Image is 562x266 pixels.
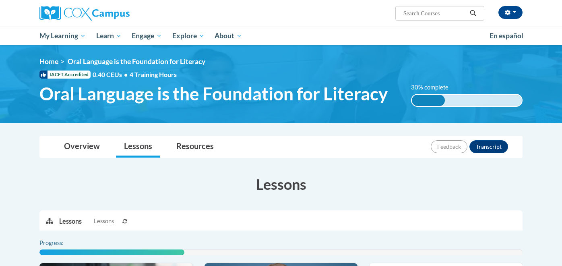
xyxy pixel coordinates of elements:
a: Engage [126,27,167,45]
a: Resources [168,136,222,158]
img: Cox Campus [39,6,130,21]
button: Feedback [431,140,467,153]
button: Transcript [469,140,508,153]
a: Overview [56,136,108,158]
a: My Learning [34,27,91,45]
span: Oral Language is the Foundation for Literacy [68,57,205,66]
span: Learn [96,31,122,41]
span: 4 Training Hours [130,71,177,78]
span: Oral Language is the Foundation for Literacy [39,83,388,104]
a: About [210,27,248,45]
span: • [124,71,128,78]
a: Cox Campus [39,6,192,21]
span: Lessons [94,217,114,226]
a: En español [484,27,529,44]
input: Search Courses [403,8,467,18]
a: Explore [167,27,210,45]
span: IACET Accredited [39,71,91,79]
span: About [215,31,242,41]
label: 30% complete [411,83,457,92]
button: Account Settings [498,6,523,19]
div: Main menu [27,27,535,45]
p: Lessons [59,217,82,226]
label: Progress: [39,239,86,247]
span: Engage [132,31,162,41]
button: Search [467,8,479,18]
a: Learn [91,27,127,45]
span: My Learning [39,31,86,41]
span: 0.40 CEUs [93,70,130,79]
a: Lessons [116,136,160,158]
span: Explore [172,31,205,41]
span: En español [490,31,523,40]
h3: Lessons [39,174,523,194]
a: Home [39,57,58,66]
div: 30% complete [412,95,445,106]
